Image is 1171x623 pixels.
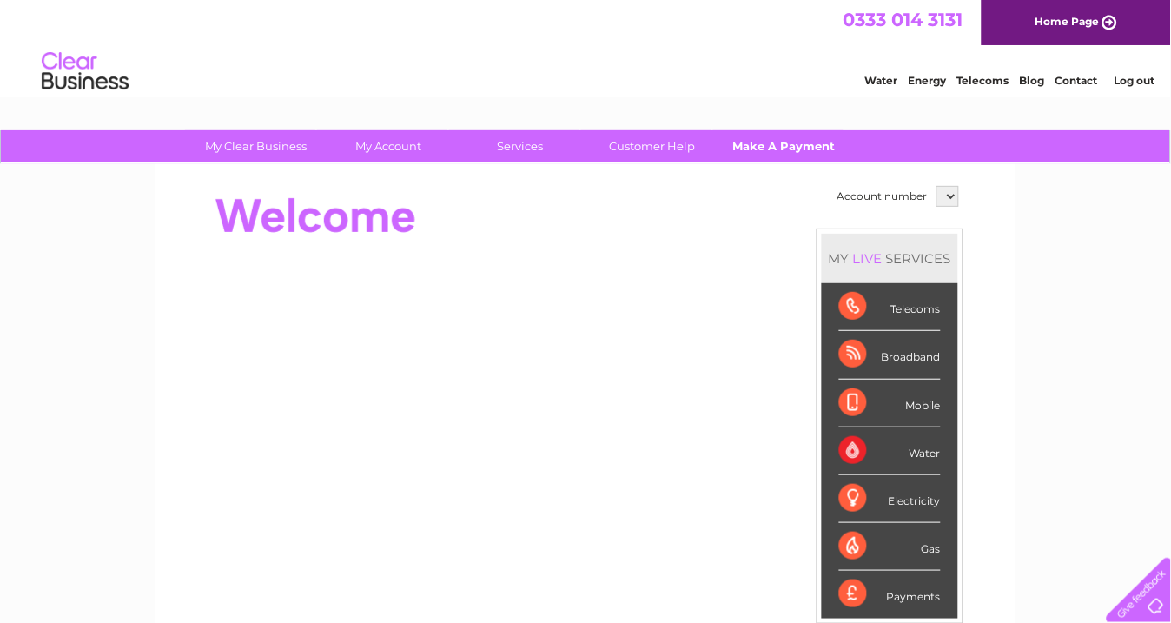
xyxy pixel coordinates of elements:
div: Clear Business is a trading name of Verastar Limited (registered in [GEOGRAPHIC_DATA] No. 3667643... [176,10,997,84]
div: Broadband [839,331,941,379]
a: Water [865,74,898,87]
div: Telecoms [839,283,941,331]
a: Blog [1020,74,1045,87]
div: Payments [839,571,941,618]
a: Energy [909,74,947,87]
a: Make A Payment [713,130,857,162]
a: Log out [1114,74,1154,87]
img: logo.png [41,45,129,98]
a: Services [449,130,592,162]
a: Customer Help [581,130,724,162]
div: Mobile [839,380,941,427]
td: Account number [833,182,932,211]
a: 0333 014 3131 [844,9,963,30]
div: Water [839,427,941,475]
a: My Clear Business [185,130,328,162]
div: Electricity [839,475,941,523]
div: Gas [839,523,941,571]
div: MY SERVICES [822,234,958,283]
a: My Account [317,130,460,162]
div: LIVE [850,250,886,267]
a: Contact [1055,74,1098,87]
a: Telecoms [957,74,1009,87]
